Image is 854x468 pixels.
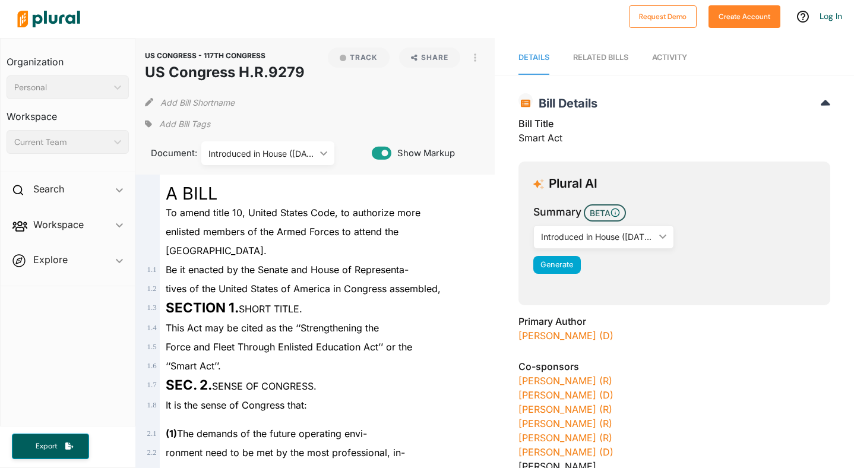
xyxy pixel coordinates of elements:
[518,432,612,444] a: [PERSON_NAME] (R)
[652,53,687,62] span: Activity
[159,118,210,130] span: Add Bill Tags
[27,441,65,451] span: Export
[394,48,465,68] button: Share
[518,418,612,429] a: [PERSON_NAME] (R)
[166,360,221,372] span: ‘‘Smart Act’’.
[145,147,186,160] span: Document:
[160,93,235,112] button: Add Bill Shortname
[166,283,441,295] span: tives of the United States of America in Congress assembled,
[166,428,177,439] strong: (1)
[166,399,307,411] span: It is the sense of Congress that:
[166,428,367,439] span: The demands of the future operating envi-
[533,204,581,220] h3: Summary
[518,359,830,374] h3: Co-sponsors
[147,381,157,389] span: 1 . 7
[518,403,612,415] a: [PERSON_NAME] (R)
[147,401,157,409] span: 1 . 8
[533,256,581,274] button: Generate
[708,5,780,28] button: Create Account
[518,446,613,458] a: [PERSON_NAME] (D)
[166,341,412,353] span: Force and Fleet Through Enlisted Education Act’’ or the
[549,176,597,191] h3: Plural AI
[147,343,157,351] span: 1 . 5
[147,429,157,438] span: 2 . 1
[33,182,64,195] h2: Search
[573,41,628,75] a: RELATED BILLS
[166,207,420,219] span: To amend title 10, United States Code, to authorize more
[652,41,687,75] a: Activity
[518,389,613,401] a: [PERSON_NAME] (D)
[147,324,157,332] span: 1 . 4
[145,62,305,83] h1: US Congress H.R.9279
[7,45,129,71] h3: Organization
[518,116,830,152] div: Smart Act
[629,10,697,22] a: Request Demo
[7,99,129,125] h3: Workspace
[12,434,89,459] button: Export
[166,183,217,204] span: A BILL
[518,116,830,131] h3: Bill Title
[166,447,405,458] span: ronment need to be met by the most professional, in-
[147,265,157,274] span: 1 . 1
[147,284,157,293] span: 1 . 2
[166,322,379,334] span: This Act may be cited as the ‘‘Strengthening the
[541,230,655,243] div: Introduced in House ([DATE])
[518,375,612,387] a: [PERSON_NAME] (R)
[166,245,267,257] span: [GEOGRAPHIC_DATA].
[147,362,157,370] span: 1 . 6
[399,48,460,68] button: Share
[166,226,398,238] span: enlisted members of the Armed Forces to attend the
[166,264,409,276] span: Be it enacted by the Senate and House of Representa-
[518,330,613,341] a: [PERSON_NAME] (D)
[573,52,628,63] div: RELATED BILLS
[166,299,239,315] strong: SECTION 1.
[629,5,697,28] button: Request Demo
[533,96,597,110] span: Bill Details
[166,380,317,392] span: SENSE OF CONGRESS.
[328,48,390,68] button: Track
[518,41,549,75] a: Details
[147,448,157,457] span: 2 . 2
[584,204,626,222] span: BETA
[166,303,302,315] span: SHORT TITLE.
[518,53,549,62] span: Details
[147,303,157,312] span: 1 . 3
[208,147,316,160] div: Introduced in House ([DATE])
[166,377,212,393] strong: SEC. 2.
[145,115,210,133] div: Add tags
[540,260,573,269] span: Generate
[14,81,109,94] div: Personal
[14,136,109,148] div: Current Team
[518,314,830,328] h3: Primary Author
[391,147,455,160] span: Show Markup
[708,10,780,22] a: Create Account
[820,11,842,21] a: Log In
[145,51,265,60] span: US CONGRESS - 117TH CONGRESS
